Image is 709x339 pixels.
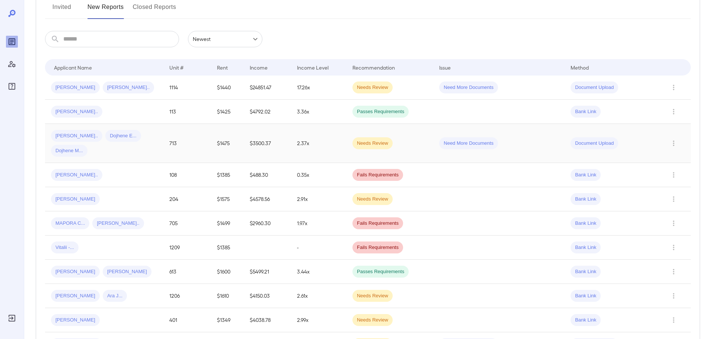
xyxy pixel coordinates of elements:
span: Vitalii -... [51,244,79,251]
td: $1425 [211,100,244,124]
span: MAPORA C... [51,220,89,227]
td: $1600 [211,260,244,284]
button: Row Actions [668,266,680,278]
td: $1499 [211,211,244,236]
td: - [291,236,346,260]
td: $4792.02 [244,100,291,124]
span: [PERSON_NAME].. [92,220,144,227]
div: Recommendation [352,63,395,72]
div: Reports [6,36,18,48]
div: FAQ [6,80,18,92]
td: 1.97x [291,211,346,236]
span: Bank Link [571,108,601,115]
span: [PERSON_NAME].. [103,84,154,91]
td: $1610 [211,284,244,308]
span: [PERSON_NAME] [51,292,100,300]
span: Need More Documents [439,140,498,147]
span: Dojhene M... [51,147,87,154]
div: Unit # [169,63,183,72]
td: $1349 [211,308,244,332]
span: Bank Link [571,244,601,251]
td: $1575 [211,187,244,211]
button: Row Actions [668,242,680,253]
button: New Reports [87,1,124,19]
td: 2.91x [291,187,346,211]
div: Manage Users [6,58,18,70]
td: 3.44x [291,260,346,284]
span: [PERSON_NAME].. [51,132,102,140]
span: Bank Link [571,220,601,227]
span: Bank Link [571,268,601,275]
td: 0.35x [291,163,346,187]
td: 17.26x [291,76,346,100]
td: 401 [163,308,211,332]
span: [PERSON_NAME].. [51,172,102,179]
button: Row Actions [668,137,680,149]
span: Passes Requirements [352,108,409,115]
td: 108 [163,163,211,187]
span: Needs Review [352,292,393,300]
td: $1385 [211,236,244,260]
td: $24851.47 [244,76,291,100]
button: Row Actions [668,217,680,229]
div: Applicant Name [54,63,92,72]
button: Row Actions [668,290,680,302]
td: $1385 [211,163,244,187]
span: Needs Review [352,140,393,147]
td: $4578.56 [244,187,291,211]
button: Row Actions [668,193,680,205]
div: Newest [188,31,262,47]
td: $488.30 [244,163,291,187]
span: [PERSON_NAME] [51,268,100,275]
span: Needs Review [352,317,393,324]
td: 1114 [163,76,211,100]
span: Need More Documents [439,84,498,91]
td: $2960.30 [244,211,291,236]
button: Row Actions [668,81,680,93]
td: 2.99x [291,308,346,332]
span: Fails Requirements [352,172,403,179]
td: $4150.03 [244,284,291,308]
span: [PERSON_NAME] [51,196,100,203]
span: Fails Requirements [352,220,403,227]
span: Document Upload [571,84,618,91]
td: 2.61x [291,284,346,308]
span: Ara J... [103,292,127,300]
button: Row Actions [668,169,680,181]
div: Income [250,63,268,72]
td: 713 [163,124,211,163]
td: $1475 [211,124,244,163]
span: Bank Link [571,172,601,179]
span: Document Upload [571,140,618,147]
td: $1440 [211,76,244,100]
button: Closed Reports [133,1,176,19]
button: Row Actions [668,314,680,326]
td: $3500.37 [244,124,291,163]
span: Bank Link [571,317,601,324]
div: Method [571,63,589,72]
span: Needs Review [352,196,393,203]
td: $4038.78 [244,308,291,332]
div: Rent [217,63,229,72]
td: 1206 [163,284,211,308]
button: Row Actions [668,106,680,118]
span: Bank Link [571,292,601,300]
span: Passes Requirements [352,268,409,275]
td: 705 [163,211,211,236]
td: 2.37x [291,124,346,163]
span: [PERSON_NAME] [51,84,100,91]
span: Needs Review [352,84,393,91]
span: Bank Link [571,196,601,203]
button: Invited [45,1,79,19]
span: [PERSON_NAME].. [51,108,102,115]
td: 113 [163,100,211,124]
td: $5499.21 [244,260,291,284]
td: 204 [163,187,211,211]
div: Log Out [6,312,18,324]
td: 1209 [163,236,211,260]
span: Fails Requirements [352,244,403,251]
div: Issue [439,63,451,72]
div: Income Level [297,63,329,72]
span: Dojhene E... [105,132,141,140]
span: [PERSON_NAME] [51,317,100,324]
